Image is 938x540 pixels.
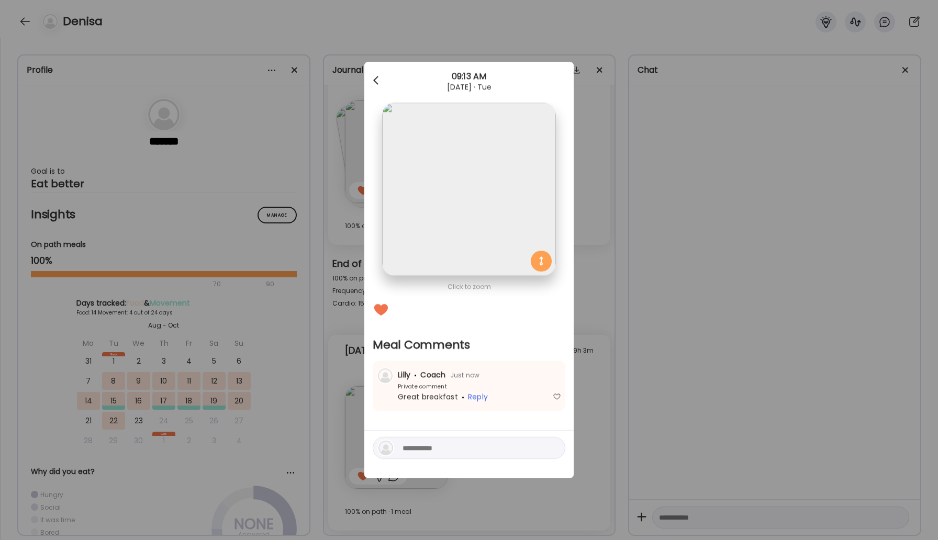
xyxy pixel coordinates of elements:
[378,441,393,455] img: bg-avatar-default.svg
[373,337,565,353] h2: Meal Comments
[468,391,488,402] span: Reply
[398,369,446,380] span: Lilly Coach
[378,368,393,383] img: bg-avatar-default.svg
[373,280,565,293] div: Click to zoom
[382,103,555,276] img: images%2FpjsnEiu7NkPiZqu6a8wFh07JZ2F3%2FCIAH3ArE3uJdAHrUcl1R%2FctrvT9jcDEVTmHqeupPh_1080
[446,370,480,379] span: Just now
[398,391,458,402] span: Great breakfast
[364,70,574,83] div: 09:13 AM
[377,383,447,390] div: Private comment
[364,83,574,91] div: [DATE] · Tue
